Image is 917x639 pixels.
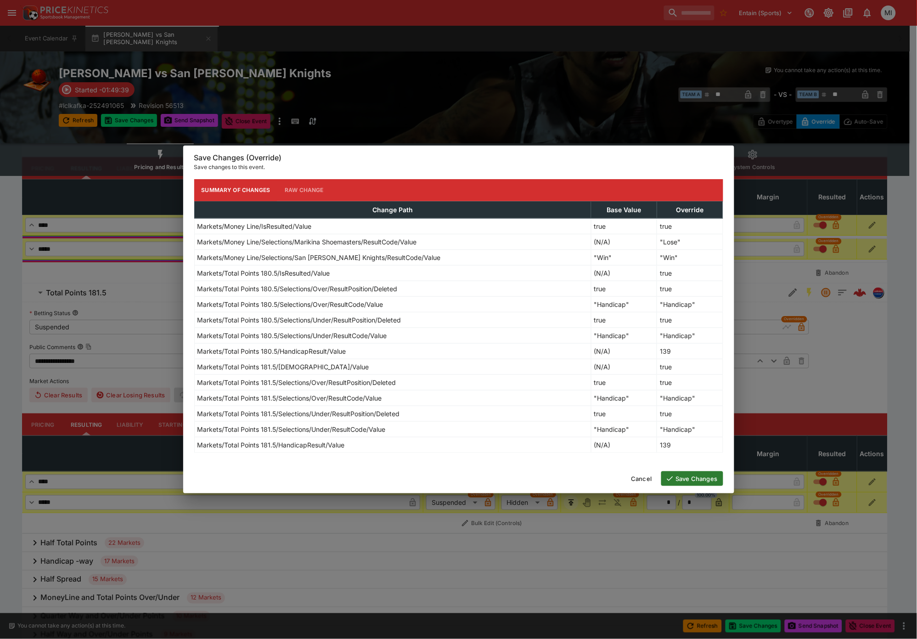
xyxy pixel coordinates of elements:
p: Markets/Total Points 180.5/Selections/Under/ResultCode/Value [197,331,387,340]
td: true [591,218,657,234]
td: "Handicap" [591,390,657,406]
td: true [591,374,657,390]
td: "Win" [591,249,657,265]
td: "Win" [657,249,723,265]
p: Markets/Total Points 181.5/Selections/Over/ResultCode/Value [197,393,382,403]
button: Summary of Changes [194,179,278,201]
td: true [657,265,723,281]
td: true [657,312,723,328]
p: Save changes to this event. [194,163,723,172]
td: (N/A) [591,234,657,249]
td: true [591,406,657,421]
p: Markets/Total Points 180.5/Selections/Over/ResultPosition/Deleted [197,284,398,294]
p: Markets/Money Line/IsResulted/Value [197,221,312,231]
td: (N/A) [591,359,657,374]
td: true [657,281,723,296]
td: "Handicap" [657,296,723,312]
td: "Handicap" [657,421,723,437]
button: Cancel [626,471,658,486]
td: (N/A) [591,265,657,281]
h6: Save Changes (Override) [194,153,723,163]
p: Markets/Total Points 180.5/HandicapResult/Value [197,346,346,356]
p: Markets/Total Points 181.5/[DEMOGRAPHIC_DATA]/Value [197,362,369,372]
p: Markets/Total Points 180.5/Selections/Under/ResultPosition/Deleted [197,315,401,325]
p: Markets/Total Points 181.5/Selections/Over/ResultPosition/Deleted [197,378,396,387]
th: Base Value [591,201,657,218]
button: Raw Change [277,179,331,201]
td: "Handicap" [657,390,723,406]
td: "Handicap" [591,421,657,437]
td: true [657,406,723,421]
td: "Lose" [657,234,723,249]
td: (N/A) [591,343,657,359]
p: Markets/Money Line/Selections/Marikina Shoemasters/ResultCode/Value [197,237,417,247]
p: Markets/Total Points 180.5/Selections/Over/ResultCode/Value [197,300,383,309]
p: Markets/Total Points 180.5/IsResulted/Value [197,268,330,278]
td: "Handicap" [591,328,657,343]
td: true [657,359,723,374]
td: "Handicap" [657,328,723,343]
td: true [591,312,657,328]
td: true [657,374,723,390]
p: Markets/Total Points 181.5/HandicapResult/Value [197,440,345,450]
button: Save Changes [661,471,723,486]
p: Markets/Total Points 181.5/Selections/Under/ResultPosition/Deleted [197,409,400,418]
td: 139 [657,343,723,359]
td: (N/A) [591,437,657,452]
p: Markets/Money Line/Selections/San [PERSON_NAME] Knights/ResultCode/Value [197,253,441,262]
td: 139 [657,437,723,452]
td: "Handicap" [591,296,657,312]
td: true [657,218,723,234]
td: true [591,281,657,296]
p: Markets/Total Points 181.5/Selections/Under/ResultCode/Value [197,424,386,434]
th: Override [657,201,723,218]
th: Change Path [194,201,591,218]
